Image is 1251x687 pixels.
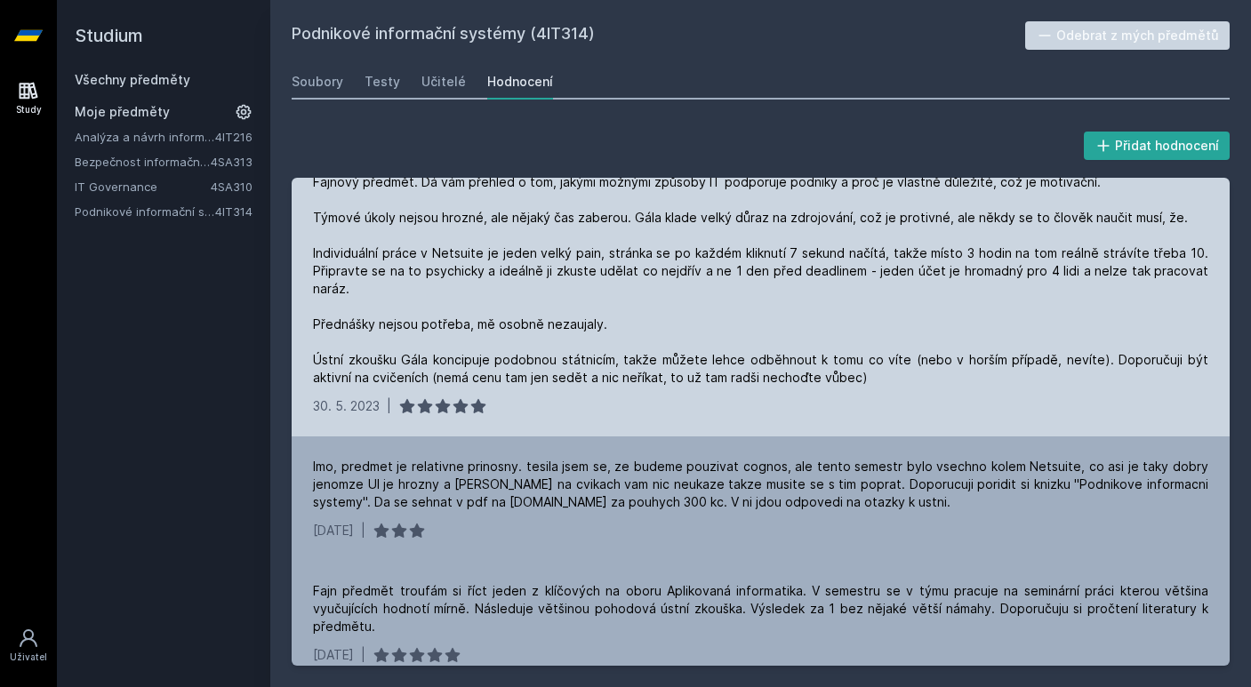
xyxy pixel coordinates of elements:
div: Soubory [292,73,343,91]
a: Soubory [292,64,343,100]
div: Study [16,103,42,116]
a: IT Governance [75,178,211,196]
a: Analýza a návrh informačních systémů [75,128,215,146]
div: [DATE] [313,646,354,664]
a: Hodnocení [487,64,553,100]
a: Study [4,71,53,125]
div: Uživatel [10,651,47,664]
button: Odebrat z mých předmětů [1025,21,1231,50]
span: Moje předměty [75,103,170,121]
a: 4IT216 [215,130,253,144]
a: Bezpečnost informačních systémů [75,153,211,171]
div: Imo, predmet je relativne prinosny. tesila jsem se, ze budeme pouzivat cognos, ale tento semestr ... [313,458,1208,511]
a: 4SA310 [211,180,253,194]
div: Testy [365,73,400,91]
div: 30. 5. 2023 [313,397,380,415]
a: Všechny předměty [75,72,190,87]
div: | [361,522,365,539]
div: Učitelé [421,73,466,91]
h2: Podnikové informační systémy (4IT314) [292,21,1025,50]
a: Testy [365,64,400,100]
div: | [387,397,391,415]
a: Uživatel [4,619,53,673]
div: Fajn předmět troufám si říct jeden z klíčových na oboru Aplikovaná informatika. V semestru se v t... [313,582,1208,635]
a: Učitelé [421,64,466,100]
a: 4IT314 [215,204,253,219]
div: Fajnový předmět. Dá vám přehled o tom, jakými možnými způsoby IT podporuje podniky a proč je vlas... [313,173,1208,387]
button: Přidat hodnocení [1084,132,1231,160]
div: | [361,646,365,664]
a: 4SA313 [211,155,253,169]
a: Podnikové informační systémy [75,203,215,220]
div: [DATE] [313,522,354,539]
div: Hodnocení [487,73,553,91]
